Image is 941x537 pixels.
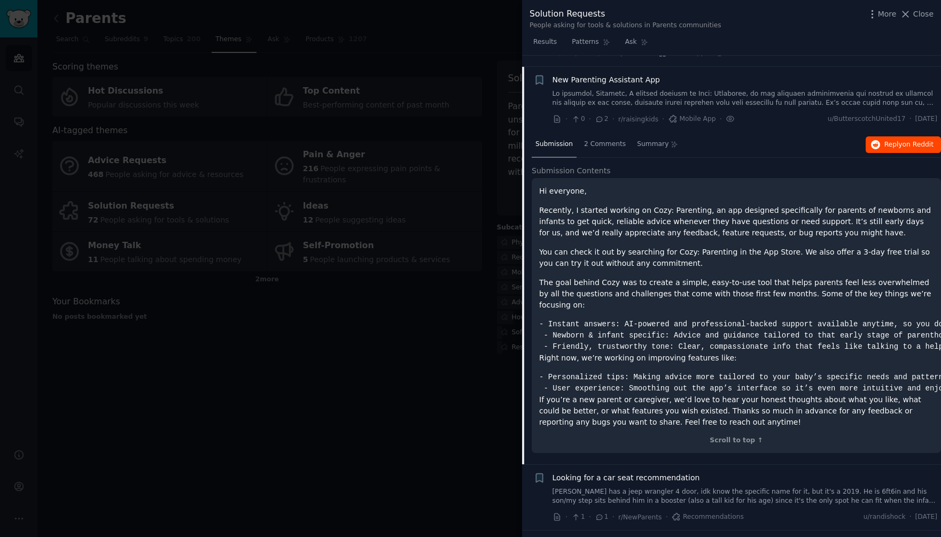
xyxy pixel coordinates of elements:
span: [DATE] [915,512,937,522]
span: 1 [571,512,585,522]
a: Lo ipsumdol, Sitametc, A elitsed doeiusm te Inci: Utlaboree, do mag aliquaen adminimvenia qui nos... [553,89,938,108]
span: u/randishock [864,512,906,522]
span: 0 [571,114,585,124]
p: Hi everyone, [539,186,934,197]
span: [DATE] [915,114,937,124]
span: · [909,512,912,522]
a: Ask [621,34,652,56]
p: Recently, I started working on Cozy: Parenting, an app designed specifically for parents of newbo... [539,205,934,239]
span: r/raisingkids [618,116,658,123]
a: New Parenting Assistant App [553,74,660,86]
span: 1 [595,512,608,522]
span: Submission Contents [532,165,611,177]
span: r/Parents [618,50,648,57]
span: · [589,113,591,125]
span: · [565,113,567,125]
span: · [589,511,591,523]
span: · [662,113,664,125]
div: Solution Requests [530,7,721,21]
span: r/NewParents [618,513,662,521]
span: Submission [535,140,573,149]
span: Close [913,9,934,20]
span: u/ButterscotchUnited17 [828,114,906,124]
span: · [720,113,722,125]
p: The goal behind Cozy was to create a simple, easy-to-use tool that helps parents feel less overwh... [539,277,934,311]
div: People asking for tools & solutions in Parents communities [530,21,721,30]
span: · [665,511,667,523]
span: Results [533,37,557,47]
span: on Reddit [903,141,934,148]
span: Recommendations [672,512,744,522]
span: · [909,114,912,124]
p: You can check it out by searching for Cozy: Parenting in the App Store. We also offer a 3-day fre... [539,247,934,269]
a: Looking for a car seat recommendation [553,472,700,484]
p: Right now, we’re working on improving features like: [539,352,934,364]
span: Patterns [572,37,598,47]
span: 2 Comments [584,140,626,149]
span: · [612,511,615,523]
span: Ask [625,37,637,47]
button: Replyon Reddit [866,136,941,154]
button: Close [900,9,934,20]
span: Reply [884,140,934,150]
span: · [565,511,567,523]
div: Scroll to top ↑ [539,436,934,446]
a: Patterns [568,34,613,56]
button: More [867,9,897,20]
span: Summary [637,140,668,149]
a: [PERSON_NAME] has a jeep wrangler 4 door, idk know the specific name for it, but it's a 2019. He ... [553,487,938,506]
span: Mobile App [668,114,716,124]
span: · [612,113,615,125]
span: More [878,9,897,20]
a: Results [530,34,561,56]
p: If you’re a new parent or caregiver, we’d love to hear your honest thoughts about what you like, ... [539,394,934,428]
span: 2 [595,114,608,124]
